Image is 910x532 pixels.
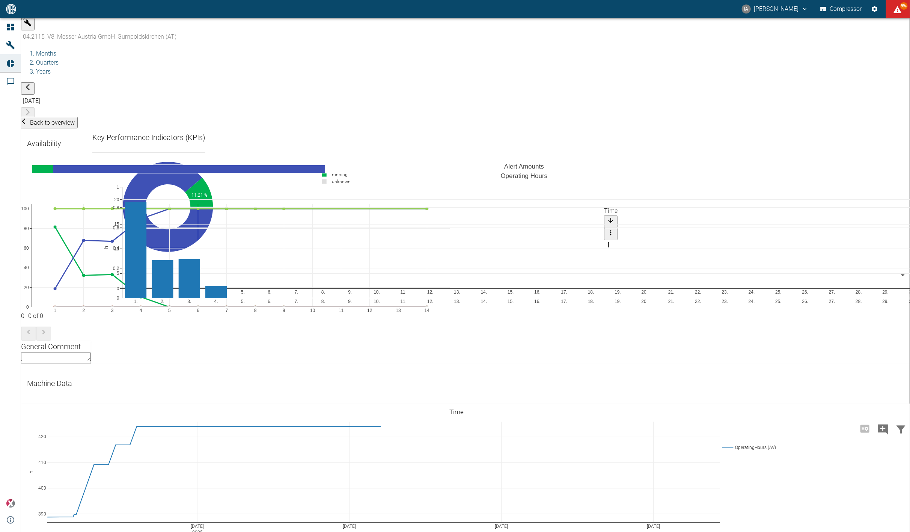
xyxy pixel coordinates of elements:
[21,228,896,237] div: No Comments
[21,206,313,216] div: Event Comment
[900,2,908,10] span: 99+
[21,206,313,228] div: Event Comment
[741,2,809,16] button: ilya.asser@neuman-esser.com
[742,5,751,14] div: IA
[36,58,910,67] li: Quarters
[36,67,910,76] li: Years
[27,377,904,389] p: Machine Data
[819,2,863,16] button: Compressor
[36,327,51,341] button: Go to next page
[21,341,91,353] div: General Comment
[21,82,35,95] button: arrow-back
[27,179,86,191] div: Availability History
[874,419,892,439] button: Add comment
[27,137,86,149] div: Availability
[5,4,17,14] img: logo
[21,312,896,321] p: 0–0 of 0
[21,107,35,120] button: arrow-forward
[868,2,881,16] button: Settings
[856,425,874,432] span: High Resolution only available for periods of <3 days
[6,499,15,508] img: Xplore Logo
[92,131,205,143] div: Key Performance Indicators (KPIs)
[21,327,36,341] button: Go to previous page
[21,216,35,228] button: Sort
[18,117,78,128] button: Back to overview
[892,419,910,439] button: Filter Chart Data
[36,49,910,58] li: Months
[30,119,75,126] span: Back to overview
